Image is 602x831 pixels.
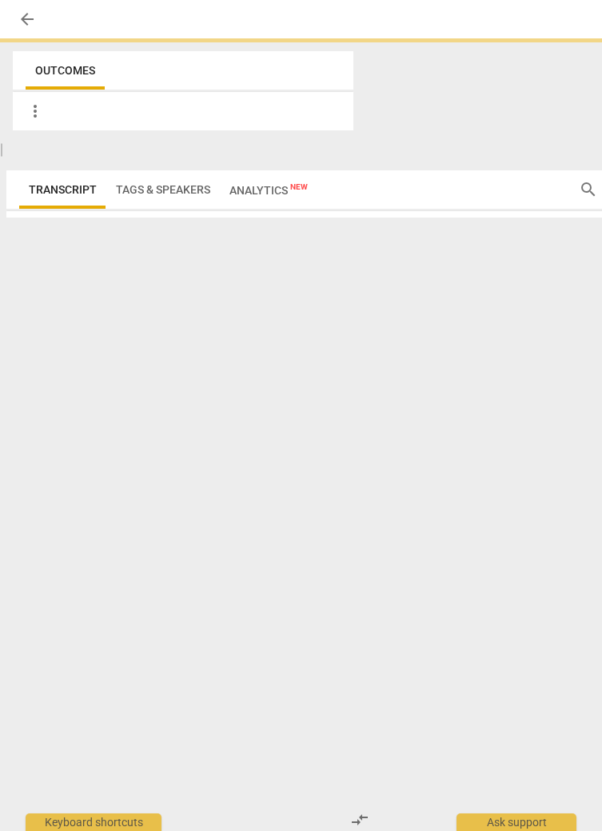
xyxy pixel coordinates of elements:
[576,177,601,202] button: Search
[18,10,37,29] span: arrow_back
[456,813,576,831] div: Ask support
[29,183,97,196] span: Transcript
[35,64,95,77] span: Outcomes
[229,184,308,197] span: Analytics
[579,180,598,199] span: search
[290,183,308,192] span: New
[350,810,369,829] span: compare_arrows
[116,183,210,196] span: Tags & Speakers
[26,102,45,121] span: more_vert
[26,813,161,831] div: Keyboard shortcuts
